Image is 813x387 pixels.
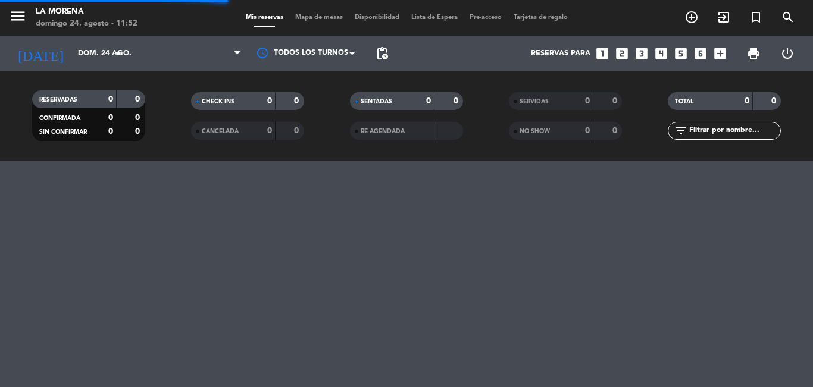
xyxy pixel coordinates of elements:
[135,114,142,122] strong: 0
[267,127,272,135] strong: 0
[9,40,72,67] i: [DATE]
[508,14,574,21] span: Tarjetas de regalo
[770,36,804,71] div: LOG OUT
[202,99,234,105] span: CHECK INS
[36,18,137,30] div: domingo 24. agosto - 11:52
[531,49,590,58] span: Reservas para
[111,46,125,61] i: arrow_drop_down
[684,10,699,24] i: add_circle_outline
[717,10,731,24] i: exit_to_app
[781,10,795,24] i: search
[361,99,392,105] span: SENTADAS
[202,128,239,134] span: CANCELADA
[426,97,431,105] strong: 0
[361,128,405,134] span: RE AGENDADA
[585,127,590,135] strong: 0
[108,114,113,122] strong: 0
[688,124,780,137] input: Filtrar por nombre...
[712,46,728,61] i: add_box
[520,128,550,134] span: NO SHOW
[289,14,349,21] span: Mapa de mesas
[612,127,620,135] strong: 0
[108,127,113,136] strong: 0
[39,129,87,135] span: SIN CONFIRMAR
[749,10,763,24] i: turned_in_not
[595,46,610,61] i: looks_one
[520,99,549,105] span: SERVIDAS
[294,127,301,135] strong: 0
[9,7,27,25] i: menu
[612,97,620,105] strong: 0
[267,97,272,105] strong: 0
[240,14,289,21] span: Mis reservas
[673,46,689,61] i: looks_5
[454,97,461,105] strong: 0
[746,46,761,61] span: print
[614,46,630,61] i: looks_two
[634,46,649,61] i: looks_3
[653,46,669,61] i: looks_4
[375,46,389,61] span: pending_actions
[585,97,590,105] strong: 0
[108,95,113,103] strong: 0
[675,99,693,105] span: TOTAL
[39,97,77,103] span: RESERVADAS
[39,115,80,121] span: CONFIRMADA
[135,95,142,103] strong: 0
[745,97,749,105] strong: 0
[780,46,795,61] i: power_settings_new
[405,14,464,21] span: Lista de Espera
[294,97,301,105] strong: 0
[771,97,778,105] strong: 0
[349,14,405,21] span: Disponibilidad
[135,127,142,136] strong: 0
[693,46,708,61] i: looks_6
[674,124,688,138] i: filter_list
[464,14,508,21] span: Pre-acceso
[36,6,137,18] div: La Morena
[9,7,27,29] button: menu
